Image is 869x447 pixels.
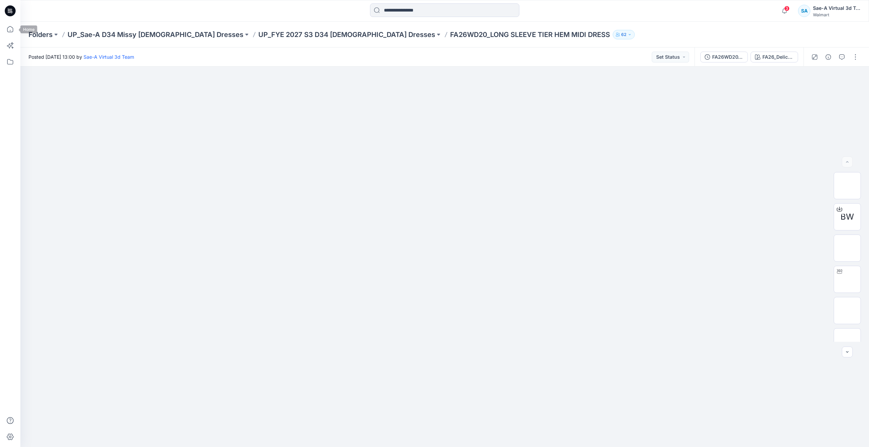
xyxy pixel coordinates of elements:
button: 62 [613,30,635,39]
div: FA26_DelicatePaisley_cc1 [762,53,794,61]
a: UP_Sae-A D34 Missy [DEMOGRAPHIC_DATA] Dresses [68,30,243,39]
div: FA26WD20_FULL COLORWAYS [712,53,743,61]
span: BW [840,211,854,223]
p: 62 [621,31,626,38]
div: SA [798,5,810,17]
a: UP_FYE 2027 S3 D34 [DEMOGRAPHIC_DATA] Dresses [258,30,435,39]
div: Walmart [813,12,861,17]
p: FA26WD20_LONG SLEEVE TIER HEM MIDI DRESS [450,30,610,39]
button: Details [823,52,834,62]
a: Sae-A Virtual 3d Team [84,54,134,60]
span: 3 [784,6,790,11]
span: Posted [DATE] 13:00 by [29,53,134,60]
div: Sae-A Virtual 3d Team [813,4,861,12]
button: FA26WD20_FULL COLORWAYS [700,52,748,62]
a: Folders [29,30,53,39]
button: FA26_DelicatePaisley_cc1 [751,52,798,62]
